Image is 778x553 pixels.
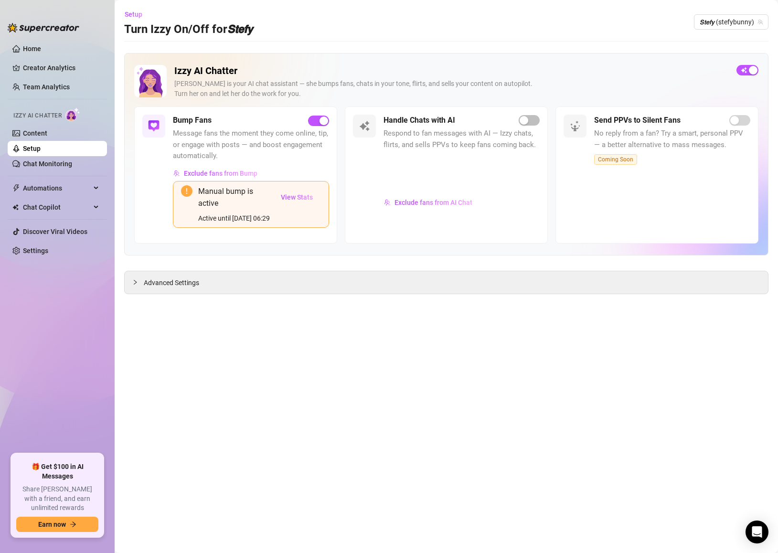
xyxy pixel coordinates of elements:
img: svg%3e [569,120,581,132]
span: Coming Soon [594,154,637,165]
img: svg%3e [148,120,160,132]
span: Share [PERSON_NAME] with a friend, and earn unlimited rewards [16,485,98,513]
img: Chat Copilot [12,204,19,211]
a: Setup [23,145,41,152]
a: Chat Monitoring [23,160,72,168]
span: team [757,19,763,25]
div: Open Intercom Messenger [746,521,768,543]
span: arrow-right [70,521,76,528]
h5: Send PPVs to Silent Fans [594,115,681,126]
a: Settings [23,247,48,255]
div: Active until [DATE] 06:29 [198,213,273,223]
h2: Izzy AI Chatter [174,65,729,77]
span: Exclude fans from Bump [184,170,257,177]
img: Izzy AI Chatter [134,65,167,97]
a: Discover Viral Videos [23,228,87,235]
span: Automations [23,181,91,196]
span: Advanced Settings [144,277,199,288]
button: Earn nowarrow-right [16,517,98,532]
h5: Handle Chats with AI [384,115,455,126]
span: thunderbolt [12,184,20,192]
span: View Stats [281,193,313,201]
a: Content [23,129,47,137]
span: Message fans the moment they come online, tip, or engage with posts — and boost engagement automa... [173,128,329,162]
div: Manual bump is active [198,185,273,209]
span: Exclude fans from AI Chat [394,199,472,206]
span: 𝙎𝙩𝙚𝙛𝙮 (stefybunny) [700,15,763,29]
img: svg%3e [173,170,180,177]
button: Exclude fans from AI Chat [384,195,473,210]
img: svg%3e [359,120,370,132]
a: Home [23,45,41,53]
a: Creator Analytics [23,60,99,75]
span: 🎁 Get $100 in AI Messages [16,462,98,481]
button: Setup [124,7,150,22]
span: Izzy AI Chatter [13,111,62,120]
span: exclamation-circle [181,185,192,197]
button: View Stats [273,185,321,209]
span: Chat Copilot [23,200,91,215]
button: Exclude fans from Bump [173,166,258,181]
a: Team Analytics [23,83,70,91]
img: logo-BBDzfeDw.svg [8,23,79,32]
img: svg%3e [384,199,391,206]
span: Respond to fan messages with AI — Izzy chats, flirts, and sells PPVs to keep fans coming back. [384,128,540,150]
div: [PERSON_NAME] is your AI chat assistant — she bumps fans, chats in your tone, flirts, and sells y... [174,79,729,99]
h3: Turn Izzy On/Off for 𝙎𝙩𝙚𝙛𝙮 [124,22,253,37]
span: No reply from a fan? Try a smart, personal PPV — a better alternative to mass messages. [594,128,750,150]
div: collapsed [132,277,144,287]
span: Setup [125,11,142,18]
img: AI Chatter [65,107,80,121]
h5: Bump Fans [173,115,212,126]
span: Earn now [38,521,66,528]
span: collapsed [132,279,138,285]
